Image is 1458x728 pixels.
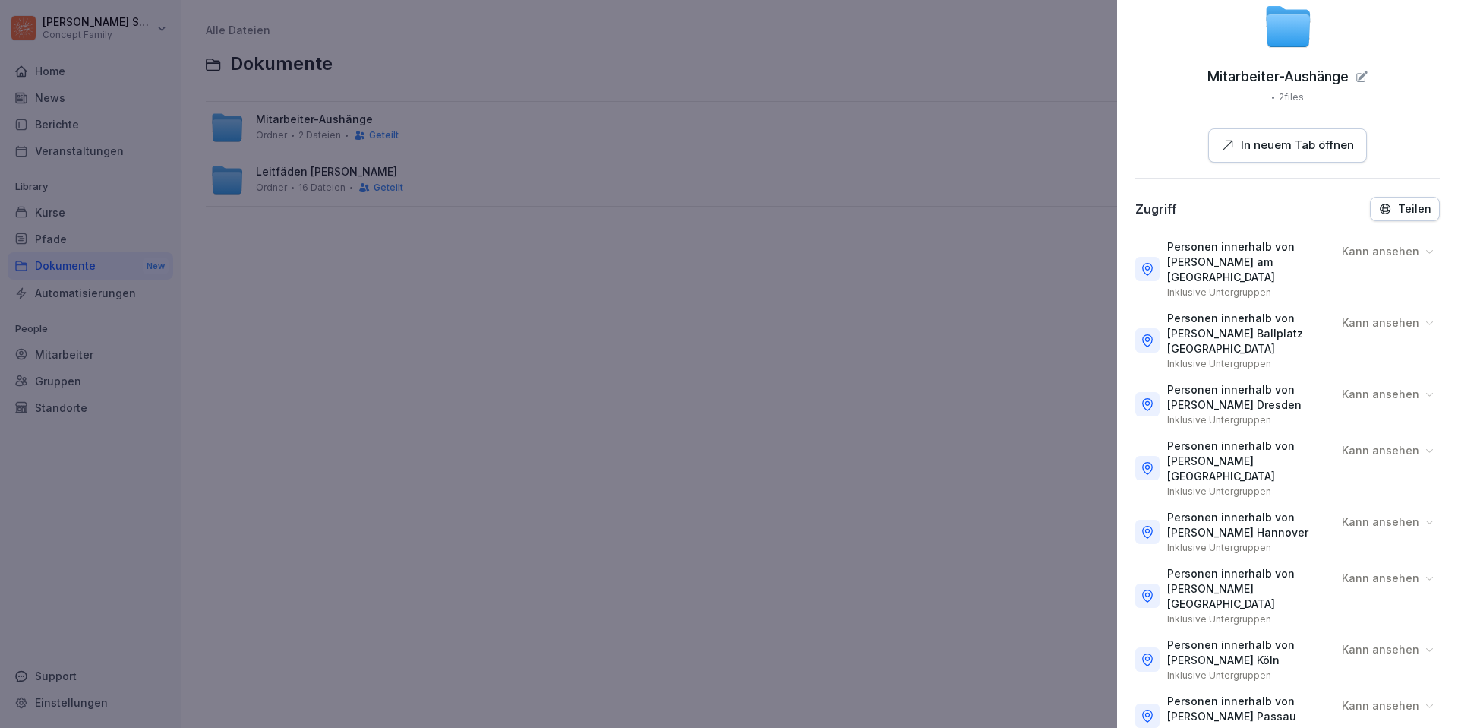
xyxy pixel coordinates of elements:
div: Zugriff [1135,201,1177,217]
p: Personen innerhalb von [PERSON_NAME] Hannover [1167,510,1330,540]
p: Kann ansehen [1342,514,1419,530]
p: 2 files [1279,90,1304,104]
p: Personen innerhalb von [PERSON_NAME] [GEOGRAPHIC_DATA] [1167,566,1330,612]
button: Teilen [1370,197,1440,221]
p: Kann ansehen [1342,387,1419,402]
p: Kann ansehen [1342,698,1419,714]
p: In neuem Tab öffnen [1241,137,1354,154]
p: Inklusive Untergruppen [1167,542,1271,554]
p: Inklusive Untergruppen [1167,613,1271,625]
p: Personen innerhalb von [PERSON_NAME] Dresden [1167,382,1330,413]
p: Inklusive Untergruppen [1167,358,1271,370]
p: Personen innerhalb von [PERSON_NAME] Passau [1167,694,1330,724]
p: Kann ansehen [1342,244,1419,259]
p: Mitarbeiter-Aushänge [1207,69,1349,84]
p: Personen innerhalb von [PERSON_NAME] Köln [1167,638,1330,668]
p: Kann ansehen [1342,642,1419,657]
p: Personen innerhalb von [PERSON_NAME] Ballplatz [GEOGRAPHIC_DATA] [1167,311,1330,356]
p: Personen innerhalb von [PERSON_NAME] [GEOGRAPHIC_DATA] [1167,438,1330,484]
p: Personen innerhalb von [PERSON_NAME] am [GEOGRAPHIC_DATA] [1167,239,1330,285]
p: Kann ansehen [1342,315,1419,331]
p: Inklusive Untergruppen [1167,286,1271,299]
p: Teilen [1398,203,1431,215]
p: Inklusive Untergruppen [1167,669,1271,682]
p: Kann ansehen [1342,443,1419,458]
p: Inklusive Untergruppen [1167,486,1271,498]
p: Inklusive Untergruppen [1167,414,1271,426]
p: Kann ansehen [1342,571,1419,586]
button: In neuem Tab öffnen [1208,128,1367,163]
